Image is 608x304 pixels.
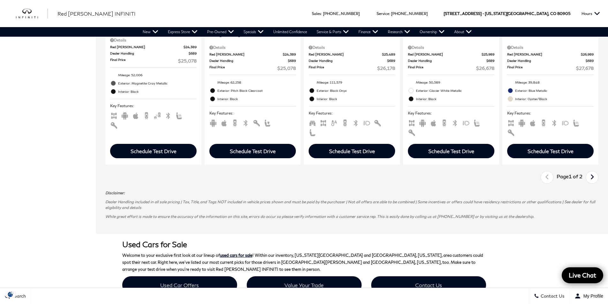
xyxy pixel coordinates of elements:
span: Apple Car-Play [132,113,139,117]
span: My Profile [581,293,603,299]
span: Key Features : [110,102,197,109]
a: Value Your Trade [247,276,362,294]
span: Contact Us [539,293,565,299]
span: Dealer Handling [110,51,189,56]
span: $689 [387,58,395,63]
a: Final Price $25,078 [209,65,296,71]
div: Pricing Details - Dodge Charger GT [209,45,296,50]
span: Apple Car-Play [529,120,537,125]
a: Dealer Handling $689 [309,58,395,63]
a: [PHONE_NUMBER] [323,11,360,16]
span: $689 [586,58,594,63]
a: Live Chat [562,267,603,283]
span: Leather Seats [309,130,316,134]
span: Interior: Black [217,96,296,102]
span: : [321,11,322,16]
nav: Main Navigation [138,27,477,37]
div: Pricing Details - BMW 2 Series 228i xDrive [507,45,594,50]
span: Keyless Entry [110,122,118,127]
span: $689 [486,58,494,63]
span: Exterior: Magnetite Gray Metallic [118,80,197,86]
span: Dealer Handling [309,58,387,63]
span: Heated Seats [572,120,580,125]
span: Search [10,293,26,299]
span: $26,989 [581,52,594,57]
section: Click to Open Cookie Consent Modal [3,291,18,298]
span: Key Features : [408,110,494,117]
a: Finance [354,27,383,37]
a: Dealer Handling $689 [209,58,296,63]
div: Schedule Test Drive - Dodge Charger GT [209,144,296,158]
a: Red [PERSON_NAME] $24,389 [209,52,296,57]
a: Express Store [163,27,202,37]
a: Used Car Offers [122,276,237,294]
span: Interior: Black [416,96,494,102]
span: $27,678 [576,65,594,71]
span: $689 [288,58,296,63]
span: Dealer Handling [507,58,586,63]
span: Exterior: Glacier White Metallic [416,87,494,94]
strong: Used Cars for Sale [122,240,187,249]
span: Key Features : [309,110,395,117]
p: Dealer Handling included in all sale pricing | Tax, Title, and Tags NOT included in vehicle price... [105,199,598,211]
span: Sales [312,11,321,16]
span: Blind Spot Monitor [154,113,161,117]
span: Bluetooth [242,120,250,125]
span: $25,989 [482,52,494,57]
span: Red [PERSON_NAME] INFINITI [57,11,136,17]
li: Mileage: 62,258 [209,78,296,86]
span: Final Price [110,57,178,64]
span: Android Auto [419,120,426,125]
span: Backup Camera [341,120,349,125]
li: Mileage: 111,579 [309,78,395,86]
a: [STREET_ADDRESS] • [US_STATE][GEOGRAPHIC_DATA], CO 80905 [444,11,570,16]
div: Pricing Details - Lexus GX 460 [309,45,395,50]
span: Dealer Handling [209,58,288,63]
a: About [449,27,477,37]
span: Backup Camera [540,120,547,125]
div: Schedule Test Drive - Audi A4 45 S line Premium Plus [408,144,494,158]
p: While great effort is made to ensure the accuracy of the information on this site, errors do occu... [105,214,598,219]
a: Dealer Handling $689 [408,58,494,63]
a: Unlimited Confidence [268,27,312,37]
span: Power Seats [264,120,271,125]
span: Final Price [507,65,576,71]
span: $26,678 [476,65,494,71]
a: Red [PERSON_NAME] $25,489 [309,52,395,57]
a: Research [383,27,415,37]
span: Backup Camera [231,120,239,125]
span: $24,389 [184,45,197,49]
span: Bluetooth [164,113,172,117]
span: Keyless Entry [507,130,515,134]
span: Live Chat [566,271,599,279]
div: Schedule Test Drive [230,148,276,154]
a: Pre-Owned [202,27,239,37]
span: Apple Car-Play [430,120,437,125]
a: infiniti [16,9,48,19]
span: Interior: Oyster/Black [515,96,594,102]
span: Dealer Handling [408,58,486,63]
span: Android Auto [121,113,129,117]
a: Dealer Handling $689 [110,51,197,56]
span: Third Row Seats [309,120,316,125]
span: Bluetooth [352,120,360,125]
div: Schedule Test Drive - BMW 2 Series 228i xDrive [507,144,594,158]
a: Dealer Handling $689 [507,58,594,63]
strong: Disclaimer: [105,190,125,195]
span: Fog Lights [462,120,470,125]
div: Schedule Test Drive [428,148,474,154]
a: Ownership [415,27,449,37]
li: Mileage: 39,848 [507,78,594,86]
a: Red [PERSON_NAME] $24,389 [110,45,197,49]
span: Red [PERSON_NAME] [110,45,184,49]
span: Auto Climate Control [330,120,338,125]
span: Keyless Entry [408,130,416,134]
a: Specials [239,27,268,37]
span: Red [PERSON_NAME] [408,52,482,57]
a: used cars for sale [220,253,252,258]
span: Key Features : [507,110,594,117]
span: $24,389 [283,52,296,57]
div: Schedule Test Drive - Subaru Forester Premium [110,144,197,158]
span: Apple Car-Play [220,120,228,125]
li: Mileage: 50,589 [408,78,494,86]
